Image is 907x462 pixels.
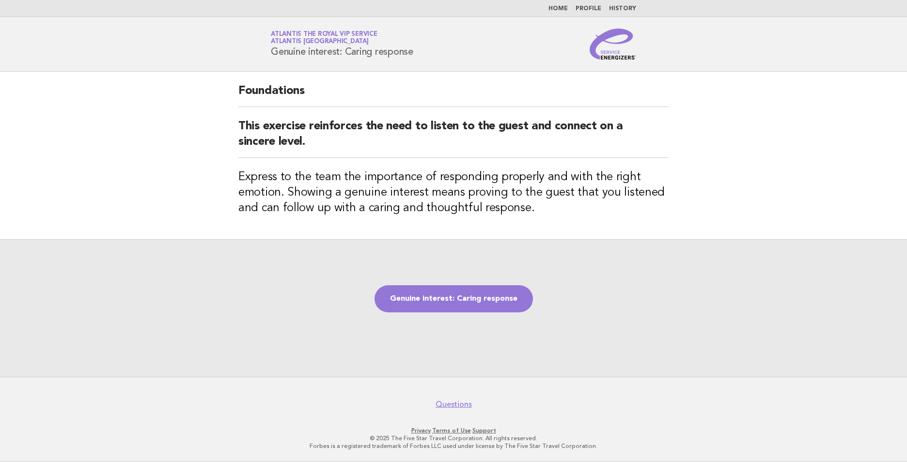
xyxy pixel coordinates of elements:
a: Genuine interest: Caring response [375,285,533,312]
a: History [609,6,636,12]
a: Atlantis the Royal VIP ServiceAtlantis [GEOGRAPHIC_DATA] [271,31,377,45]
a: Privacy [411,427,431,434]
img: Service Energizers [590,29,636,60]
h1: Genuine interest: Caring response [271,31,413,57]
p: Forbes is a registered trademark of Forbes LLC used under license by The Five Star Travel Corpora... [157,442,750,450]
a: Home [548,6,568,12]
span: Atlantis [GEOGRAPHIC_DATA] [271,39,369,45]
a: Support [472,427,496,434]
h2: Foundations [238,83,669,107]
a: Profile [576,6,601,12]
h3: Express to the team the importance of responding properly and with the right emotion. Showing a g... [238,169,669,216]
p: © 2025 The Five Star Travel Corporation. All rights reserved. [157,434,750,442]
h2: This exercise reinforces the need to listen to the guest and connect on a sincere level. [238,119,669,158]
a: Terms of Use [432,427,471,434]
p: · · [157,427,750,434]
a: Questions [436,400,472,409]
